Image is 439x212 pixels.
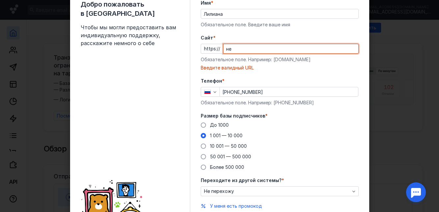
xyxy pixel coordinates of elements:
[201,186,359,196] button: Не перехожу
[201,99,359,106] div: Обязательное поле. Например: [PHONE_NUMBER]
[210,203,262,209] button: У меня есть промокод
[210,154,251,159] span: 50 001 — 500 000
[201,56,359,63] div: Обязательное поле. Например: [DOMAIN_NAME]
[201,21,359,28] div: Обязательное поле. Введите ваше имя
[201,113,265,119] span: Размер базы подписчиков
[210,164,244,170] span: Более 500 000
[201,65,359,71] div: Введите валидный URL
[210,122,229,128] span: До 1000
[201,177,282,184] span: Переходите из другой системы?
[204,189,234,194] span: Не перехожу
[210,133,243,138] span: 1 001 — 10 000
[210,143,247,149] span: 10 001 — 50 000
[201,35,213,41] span: Cайт
[81,23,179,47] span: Чтобы мы могли предоставить вам индивидуальную поддержку, расскажите немного о себе
[201,78,222,84] span: Телефон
